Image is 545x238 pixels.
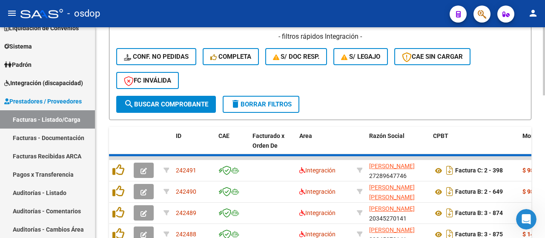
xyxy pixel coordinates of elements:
[369,205,415,212] span: [PERSON_NAME]
[124,99,134,109] mat-icon: search
[4,78,83,88] span: Integración (discapacidad)
[273,53,320,60] span: S/ Doc Resp.
[299,188,336,195] span: Integración
[299,231,336,238] span: Integración
[369,184,415,201] span: [PERSON_NAME] [PERSON_NAME]
[176,132,181,139] span: ID
[369,161,426,179] div: 27289647746
[455,167,503,174] strong: Factura C: 2 - 398
[172,127,215,164] datatable-header-cell: ID
[455,189,503,195] strong: Factura B: 2 - 649
[215,127,249,164] datatable-header-cell: CAE
[249,127,296,164] datatable-header-cell: Facturado x Orden De
[252,132,284,149] span: Facturado x Orden De
[333,48,388,65] button: S/ legajo
[369,183,426,201] div: 27394560605
[176,167,196,174] span: 242491
[116,48,196,65] button: Conf. no pedidas
[444,185,455,198] i: Descargar documento
[341,53,380,60] span: S/ legajo
[369,204,426,222] div: 20345270141
[299,132,312,139] span: Area
[218,132,229,139] span: CAE
[230,99,241,109] mat-icon: delete
[116,96,216,113] button: Buscar Comprobante
[433,132,448,139] span: CPBT
[124,77,171,84] span: FC Inválida
[67,4,100,23] span: - osdop
[455,231,503,238] strong: Factura B: 3 - 875
[299,167,336,174] span: Integración
[176,231,196,238] span: 242488
[296,127,353,164] datatable-header-cell: Area
[203,48,259,65] button: Completa
[444,206,455,220] i: Descargar documento
[516,209,536,229] iframe: Intercom live chat
[369,227,415,233] span: [PERSON_NAME]
[116,72,179,89] button: FC Inválida
[230,100,292,108] span: Borrar Filtros
[522,132,540,139] span: Monto
[394,48,470,65] button: CAE SIN CARGAR
[124,100,208,108] span: Buscar Comprobante
[223,96,299,113] button: Borrar Filtros
[116,32,524,41] h4: - filtros rápidos Integración -
[4,60,32,69] span: Padrón
[7,8,17,18] mat-icon: menu
[176,188,196,195] span: 242490
[528,8,538,18] mat-icon: person
[124,53,189,60] span: Conf. no pedidas
[265,48,327,65] button: S/ Doc Resp.
[369,132,404,139] span: Razón Social
[210,53,251,60] span: Completa
[444,163,455,177] i: Descargar documento
[299,209,336,216] span: Integración
[176,209,196,216] span: 242489
[4,23,79,33] span: Liquidación de Convenios
[402,53,463,60] span: CAE SIN CARGAR
[369,163,415,169] span: [PERSON_NAME]
[455,210,503,217] strong: Factura B: 3 - 874
[4,97,82,106] span: Prestadores / Proveedores
[366,127,430,164] datatable-header-cell: Razón Social
[430,127,519,164] datatable-header-cell: CPBT
[4,42,32,51] span: Sistema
